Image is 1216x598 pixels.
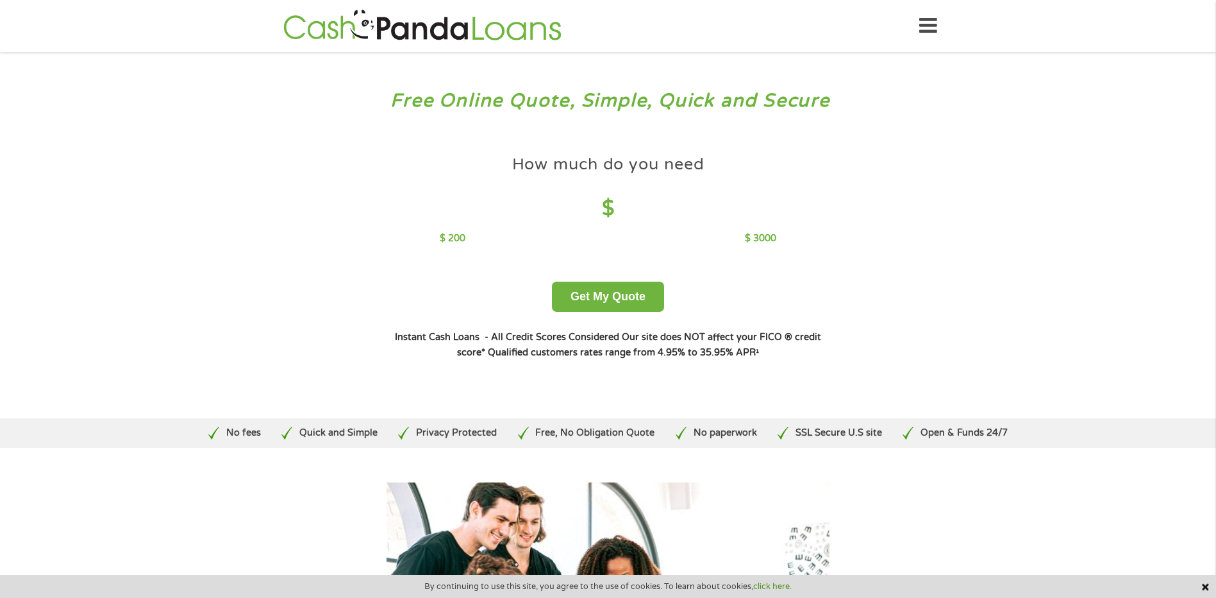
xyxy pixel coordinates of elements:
[226,426,261,440] p: No fees
[745,232,776,246] p: $ 3000
[299,426,378,440] p: Quick and Simple
[440,232,465,246] p: $ 200
[395,332,619,343] strong: Instant Cash Loans - All Credit Scores Considered
[424,582,792,591] span: By continuing to use this site, you agree to the use of cookies. To learn about cookies,
[457,332,821,358] strong: Our site does NOT affect your FICO ® credit score*
[279,8,565,44] img: GetLoanNow Logo
[753,581,792,592] a: click here.
[795,426,882,440] p: SSL Secure U.S site
[37,89,1179,113] h3: Free Online Quote, Simple, Quick and Secure
[488,347,759,358] strong: Qualified customers rates range from 4.95% to 35.95% APR¹
[535,426,654,440] p: Free, No Obligation Quote
[512,154,704,175] h4: How much do you need
[694,426,757,440] p: No paperwork
[552,282,664,312] button: Get My Quote
[920,426,1008,440] p: Open & Funds 24/7
[440,196,776,222] h4: $
[416,426,497,440] p: Privacy Protected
